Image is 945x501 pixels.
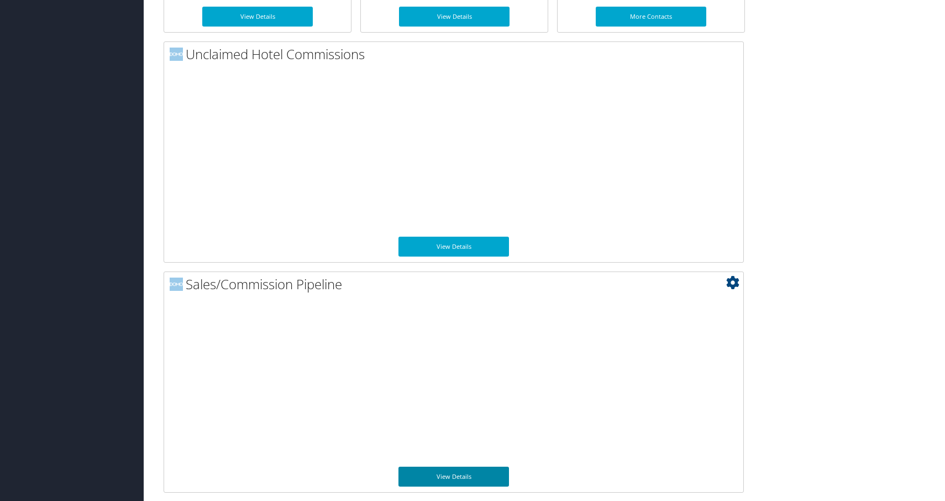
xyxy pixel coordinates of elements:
a: View Details [398,467,509,487]
img: domo-logo.png [170,278,183,291]
a: View Details [399,7,510,27]
a: More Contacts [596,7,706,27]
h2: Unclaimed Hotel Commissions [170,45,743,64]
a: View Details [202,7,313,27]
h2: Sales/Commission Pipeline [170,275,743,294]
img: domo-logo.png [170,48,183,61]
a: View Details [398,237,509,257]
